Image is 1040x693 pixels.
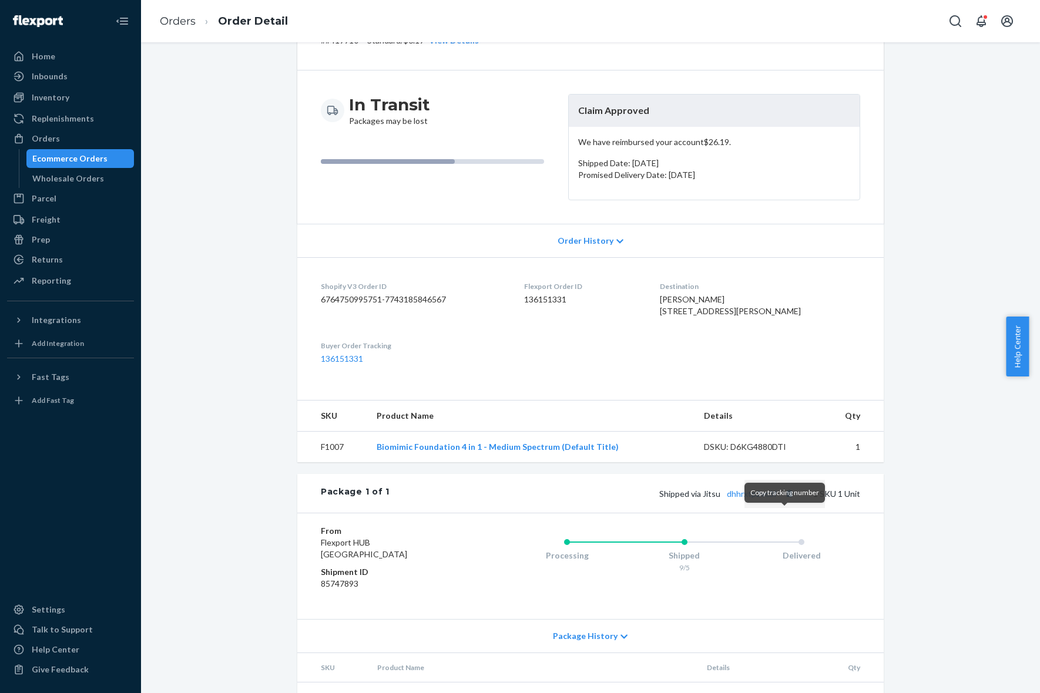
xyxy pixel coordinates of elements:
[7,620,134,639] a: Talk to Support
[26,149,135,168] a: Ecommerce Orders
[626,563,743,573] div: 9/5
[13,15,63,27] img: Flexport logo
[660,294,801,316] span: [PERSON_NAME] [STREET_ADDRESS][PERSON_NAME]
[944,9,967,33] button: Open Search Box
[321,578,461,590] dd: 85747893
[367,401,695,432] th: Product Name
[321,294,505,305] dd: 6764750995751-7743185846567
[32,371,69,383] div: Fast Tags
[32,644,79,655] div: Help Center
[349,94,430,127] div: Packages may be lost
[524,294,642,305] dd: 136151331
[7,334,134,353] a: Add Integration
[321,566,461,578] dt: Shipment ID
[32,624,93,635] div: Talk to Support
[823,401,884,432] th: Qty
[7,368,134,386] button: Fast Tags
[32,113,94,125] div: Replenishments
[7,640,134,659] a: Help Center
[32,70,68,82] div: Inbounds
[743,550,860,561] div: Delivered
[7,67,134,86] a: Inbounds
[32,51,55,62] div: Home
[218,15,288,28] a: Order Detail
[26,169,135,188] a: Wholesale Orders
[7,271,134,290] a: Reporting
[578,169,850,181] p: Promised Delivery Date: [DATE]
[695,401,824,432] th: Details
[321,341,505,351] dt: Buyer Order Tracking
[349,94,430,115] h3: In Transit
[110,9,134,33] button: Close Navigation
[578,157,850,169] p: Shipped Date: [DATE]
[578,136,850,148] p: We have reimbursed your account $26.19 .
[7,129,134,148] a: Orders
[32,254,63,265] div: Returns
[32,173,104,184] div: Wholesale Orders
[321,525,461,537] dt: From
[827,653,884,682] th: Qty
[297,653,368,682] th: SKU
[508,550,626,561] div: Processing
[7,230,134,249] a: Prep
[321,537,407,559] span: Flexport HUB [GEOGRAPHIC_DATA]
[160,15,196,28] a: Orders
[377,442,619,452] a: Biomimic Foundation 4 in 1 - Medium Spectrum (Default Title)
[7,210,134,229] a: Freight
[32,234,50,245] div: Prep
[750,488,819,497] span: Copy tracking number
[32,314,81,326] div: Integrations
[321,281,505,291] dt: Shopify V3 Order ID
[7,109,134,128] a: Replenishments
[321,486,390,501] div: Package 1 of 1
[969,9,993,33] button: Open notifications
[697,653,827,682] th: Details
[7,600,134,619] a: Settings
[32,193,56,204] div: Parcel
[390,486,860,501] div: 1 SKU 1 Unit
[297,432,367,463] td: F1007
[32,395,74,405] div: Add Fast Tag
[32,664,89,675] div: Give Feedback
[7,391,134,410] a: Add Fast Tag
[659,489,797,499] span: Shipped via Jitsu
[626,550,743,561] div: Shipped
[7,88,134,107] a: Inventory
[7,311,134,329] button: Integrations
[32,92,69,103] div: Inventory
[727,489,777,499] a: dhhrxtp2vc3f
[7,47,134,66] a: Home
[995,9,1019,33] button: Open account menu
[558,235,613,247] span: Order History
[823,432,884,463] td: 1
[7,250,134,269] a: Returns
[1006,317,1029,376] button: Help Center
[32,133,60,144] div: Orders
[7,189,134,208] a: Parcel
[32,275,71,287] div: Reporting
[32,604,65,615] div: Settings
[660,281,860,291] dt: Destination
[32,214,61,226] div: Freight
[150,4,297,39] ol: breadcrumbs
[32,153,108,164] div: Ecommerce Orders
[524,281,642,291] dt: Flexport Order ID
[704,441,814,453] div: DSKU: D6KG4880DTI
[368,653,697,682] th: Product Name
[321,354,363,364] a: 136151331
[7,660,134,679] button: Give Feedback
[32,338,84,348] div: Add Integration
[297,401,367,432] th: SKU
[569,95,860,127] header: Claim Approved
[553,630,618,642] span: Package History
